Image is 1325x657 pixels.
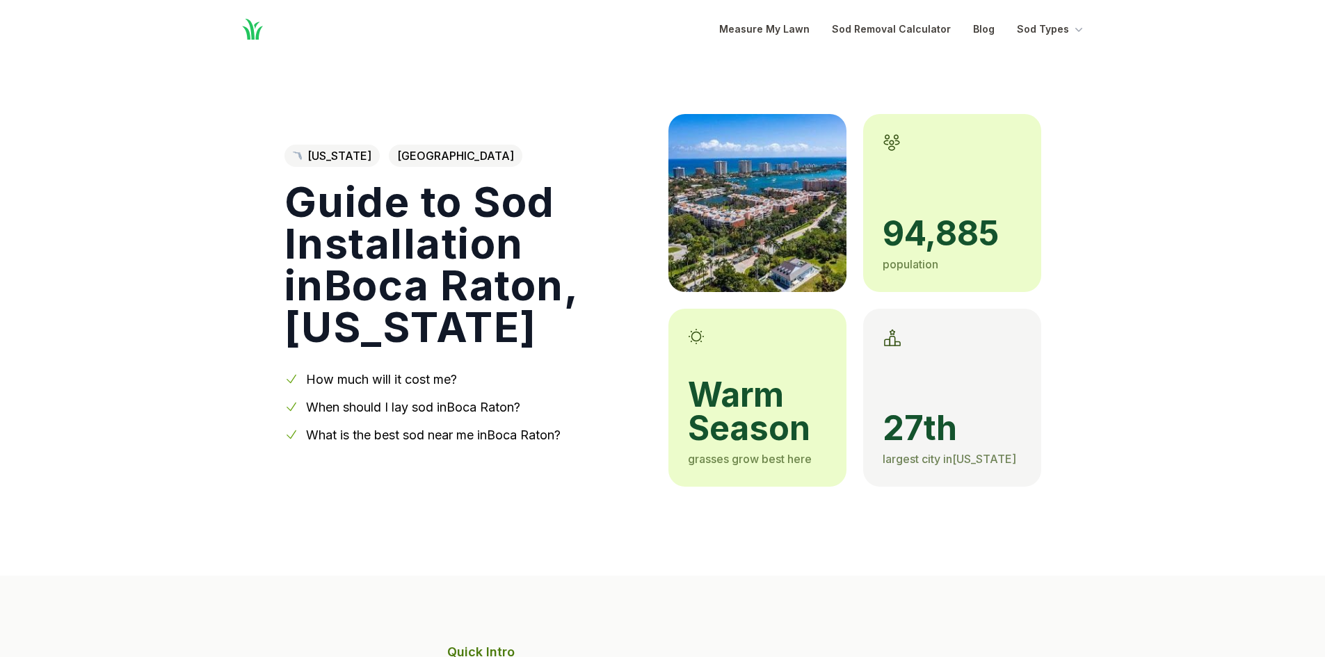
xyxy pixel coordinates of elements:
span: 94,885 [883,217,1022,250]
a: How much will it cost me? [306,372,457,387]
span: population [883,257,938,271]
span: [GEOGRAPHIC_DATA] [389,145,522,167]
a: What is the best sod near me inBoca Raton? [306,428,561,442]
a: Blog [973,21,995,38]
h1: Guide to Sod Installation in Boca Raton , [US_STATE] [284,181,646,348]
a: [US_STATE] [284,145,380,167]
a: When should I lay sod inBoca Raton? [306,400,520,414]
span: largest city in [US_STATE] [883,452,1016,466]
span: grasses grow best here [688,452,812,466]
span: 27th [883,412,1022,445]
img: A picture of Boca Raton [668,114,846,292]
span: warm season [688,378,827,445]
a: Sod Removal Calculator [832,21,951,38]
button: Sod Types [1017,21,1086,38]
img: Florida state outline [293,152,302,161]
a: Measure My Lawn [719,21,810,38]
